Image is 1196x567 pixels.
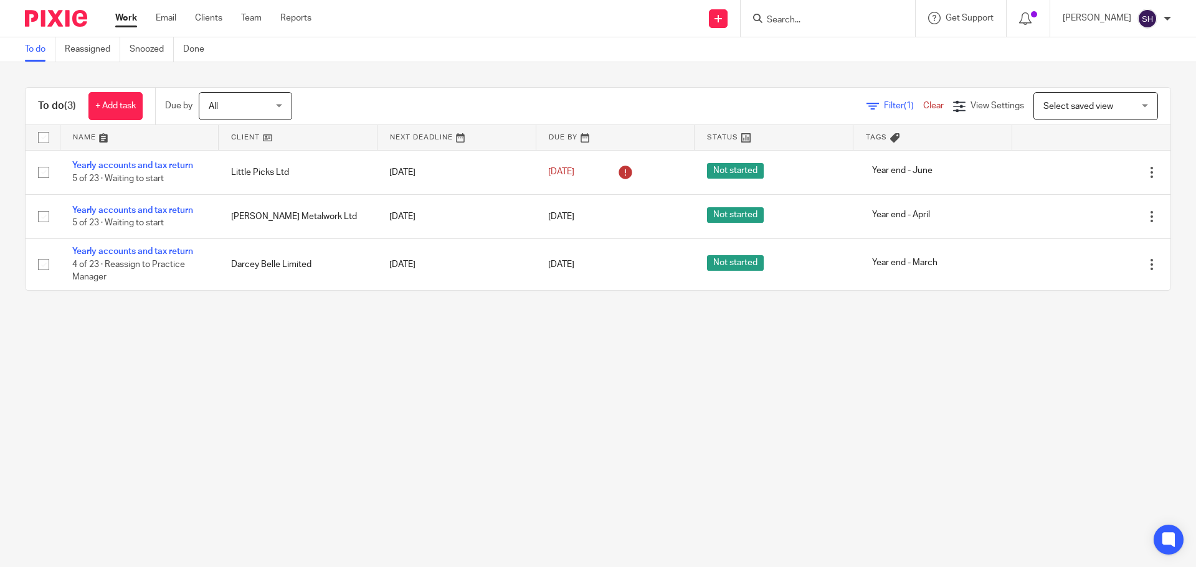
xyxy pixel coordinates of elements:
a: + Add task [88,92,143,120]
span: 5 of 23 · Waiting to start [72,218,164,227]
p: Due by [165,100,192,112]
h1: To do [38,100,76,113]
a: Reassigned [65,37,120,62]
span: Get Support [946,14,994,22]
span: Select saved view [1043,102,1113,111]
span: Filter [884,101,923,110]
img: Pixie [25,10,87,27]
td: [DATE] [377,239,536,290]
span: All [209,102,218,111]
span: Year end - March [866,255,944,271]
input: Search [766,15,878,26]
a: To do [25,37,55,62]
span: 4 of 23 · Reassign to Practice Manager [72,260,185,282]
span: [DATE] [548,168,574,177]
a: Email [156,12,176,24]
a: Done [183,37,214,62]
span: Not started [707,207,764,223]
a: Clients [195,12,222,24]
img: svg%3E [1137,9,1157,29]
a: Work [115,12,137,24]
span: (3) [64,101,76,111]
span: View Settings [971,101,1024,110]
a: Reports [280,12,311,24]
a: Yearly accounts and tax return [72,161,193,170]
span: Year end - April [866,207,936,223]
span: 5 of 23 · Waiting to start [72,174,164,183]
span: Year end - June [866,163,939,179]
a: Yearly accounts and tax return [72,206,193,215]
td: [DATE] [377,194,536,238]
p: [PERSON_NAME] [1063,12,1131,24]
td: Little Picks Ltd [219,150,377,194]
span: (1) [904,101,914,110]
a: Team [241,12,262,24]
span: [DATE] [548,212,574,221]
span: Tags [866,134,887,141]
span: Not started [707,163,764,179]
td: Darcey Belle Limited [219,239,377,290]
td: [DATE] [377,150,536,194]
span: Not started [707,255,764,271]
a: Yearly accounts and tax return [72,247,193,256]
td: [PERSON_NAME] Metalwork Ltd [219,194,377,238]
span: [DATE] [548,260,574,269]
a: Snoozed [130,37,174,62]
a: Clear [923,101,944,110]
